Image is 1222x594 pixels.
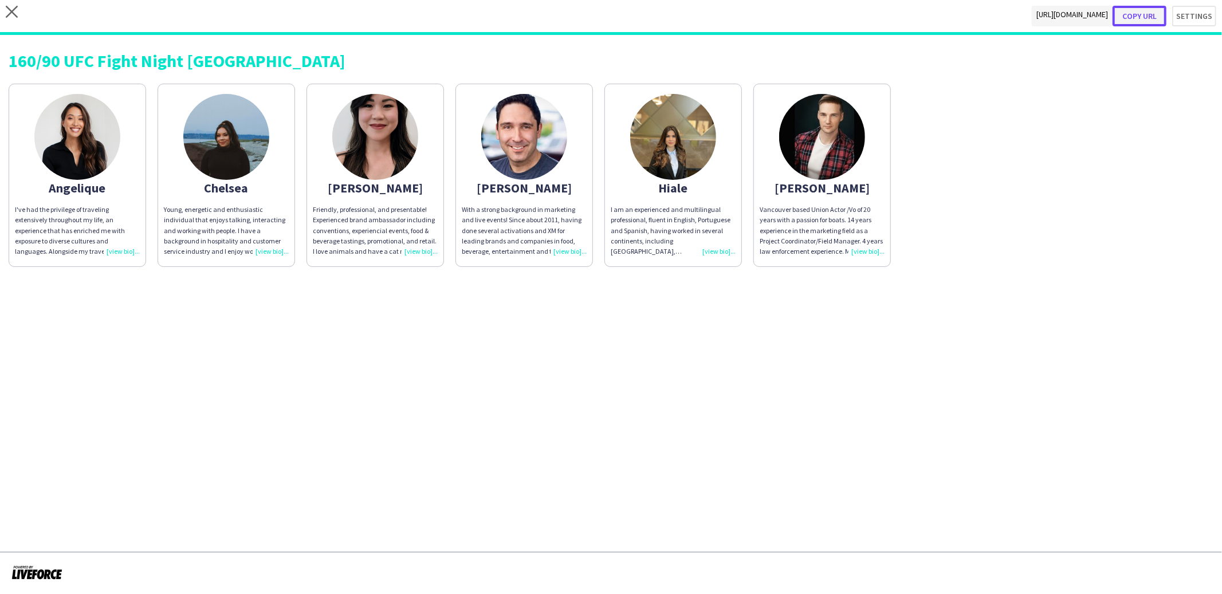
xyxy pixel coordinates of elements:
[9,52,1213,69] div: 160/90 UFC Fight Night [GEOGRAPHIC_DATA]
[11,564,62,580] img: Powered by Liveforce
[630,94,716,180] img: thumb-6338e450477c8.jpg
[611,183,736,193] div: Hiale
[760,204,885,257] div: Vancouver based Union Actor /Vo of 20 years with a passion for boats. 14 years experience in the ...
[462,183,587,193] div: [PERSON_NAME]
[611,204,736,257] div: I am an experienced and multilingual professional, fluent in English, Portuguese and Spanish, hav...
[332,94,418,180] img: thumb-6605ea8a5b16e.png
[779,94,865,180] img: thumb-65c3f9cb522dd.jpg
[760,183,885,193] div: [PERSON_NAME]
[183,94,269,180] img: thumb-650e7aa6b850a.jpg
[1113,6,1166,26] button: Copy url
[462,204,587,257] div: With a strong background in marketing and live events! Since about 2011, having done several acti...
[313,183,438,193] div: [PERSON_NAME]
[15,204,140,257] div: I've had the privilege of traveling extensively throughout my life, an experience that has enrich...
[15,183,140,193] div: Angelique
[313,204,438,257] div: Friendly, professional, and presentable! Experienced brand ambassador including conventions, expe...
[1032,6,1113,26] span: [URL][DOMAIN_NAME]
[481,94,567,180] img: thumb-64c3f3fe8df3f.jpeg
[34,94,120,180] img: thumb-660c6269ae297.jpg
[164,183,289,193] div: Chelsea
[1172,6,1216,26] button: Settings
[164,204,289,257] div: Young, energetic and enthusiastic individual that enjoys talking, interacting and working with pe...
